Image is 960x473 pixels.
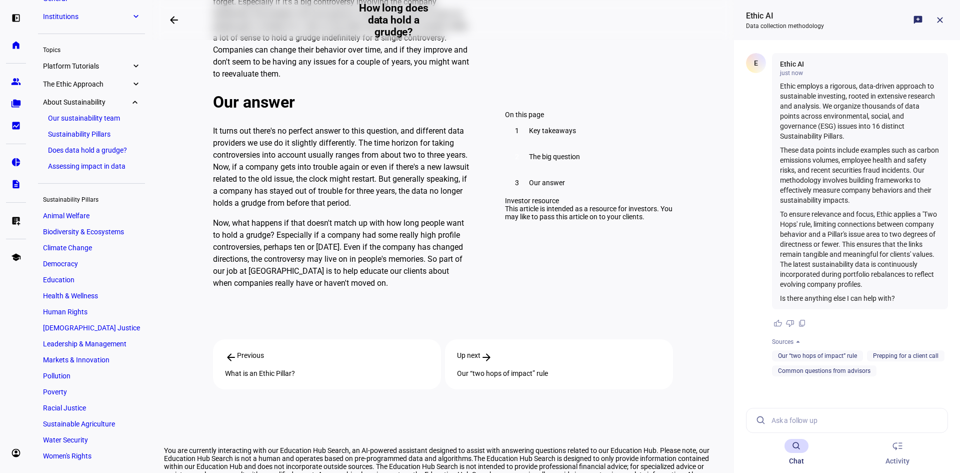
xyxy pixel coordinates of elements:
span: Poverty [43,388,67,396]
span: arrow_drop_up [793,337,802,346]
span: Up next [457,351,480,363]
a: group [6,72,26,92]
eth-mat-symbol: description [11,179,21,189]
a: Biodiversity & Ecosystems [38,225,145,239]
md-primary-tab: Activity [847,432,948,472]
span: Key takeaways [529,126,576,134]
span: Institutions [43,13,131,21]
a: Pollution [38,369,145,383]
mat-icon: arrow_back [225,351,237,363]
eth-mat-symbol: school [11,252,21,262]
eth-mat-symbol: expand_more [131,97,140,107]
div: This article is intended as a resource for investors. You may like to pass this article on to you... [505,204,673,220]
div: Sustainability Pillars [38,192,145,206]
eth-mat-symbol: account_circle [11,448,21,458]
p: Now, what happens if that doesn't match up with how long people want to hold a grudge? Especially... [213,217,469,289]
a: Markets & Innovation [38,353,145,367]
eth-mat-symbol: expand_more [131,61,140,71]
span: Animal Welfare [43,212,89,220]
span: Racial Justice [43,404,86,412]
div: 1 [511,124,523,136]
a: Education [38,273,145,287]
a: pie_chart [6,152,26,172]
a: Sustainable Agriculture [38,417,145,431]
a: [DEMOGRAPHIC_DATA] Justice [38,321,145,335]
div: 2 [511,150,523,162]
a: Democracy [38,257,145,271]
a: Leadership & Management [38,337,145,351]
div: Investor resource [505,196,673,204]
a: Climate Change [38,241,145,255]
div: Sources [772,338,793,346]
span: Human Rights [43,308,87,316]
span: Education [43,276,74,284]
span: Markets & Innovation [43,356,109,364]
a: Racial Justice [38,401,145,415]
eth-mat-symbol: left_panel_open [11,13,21,23]
span: Democracy [43,260,78,268]
md-primary-tab: Chat [746,432,847,472]
eth-mat-symbol: expand_more [131,79,140,89]
a: Poverty [38,385,145,399]
div: Data collection methodology [746,22,824,30]
span: The big question [529,152,580,160]
span: Health & Wellness [43,292,98,300]
eth-mat-symbol: bid_landscape [11,121,21,131]
eth-mat-symbol: folder_copy [11,99,21,109]
span: Women's Rights [43,452,91,460]
a: Water Security [38,433,145,447]
span: The Ethic Approach [43,80,131,88]
mat-icon: arrow_backwards [168,14,180,26]
span: Leadership & Management [43,340,126,348]
a: Assessing impact in data [43,159,140,173]
a: Women's Rights [38,449,145,463]
mat-icon: arrow_forward [480,351,492,363]
div: Ethic AI [746,10,824,22]
a: Does data hold a grudge? [43,143,140,157]
div: Our “two hops of impact” rule [457,369,661,377]
a: Animal Welfare [38,209,145,223]
span: E [754,59,758,67]
eth-mat-symbol: pie_chart [11,157,21,167]
div: Topics [38,42,145,56]
eth-mat-symbol: group [11,77,21,87]
span: Our answer [529,178,565,186]
a: description [6,174,26,194]
span: Biodiversity & Ecosystems [43,228,124,236]
input: Ask a follow up [771,408,939,432]
a: Common questions from advisors [778,367,870,374]
h2: Our answer [213,92,469,112]
span: Pollution [43,372,70,380]
p: To ensure relevance and focus, Ethic applies a 'Two Hops' rule, limiting connections between comp... [780,209,940,289]
eth-mat-symbol: expand_more [131,12,140,22]
a: Our sustainability team [43,111,140,125]
a: Human Rights [38,305,145,319]
a: home [6,35,26,55]
span: Sustainable Agriculture [43,420,115,428]
p: It turns out there's no perfect answer to this question, and different data providers we use do i... [213,125,469,209]
span: Platform Tutorials [43,62,131,70]
span: Climate Change [43,244,92,252]
div: What is an Ethic Pillar? [225,369,429,377]
a: Our “two hops of impact” rule [778,352,857,359]
p: Is there anything else I can help with? [780,293,940,303]
a: Sustainability Pillars [43,127,140,141]
span: Water Security [43,436,88,444]
p: Ethic employs a rigorous, data-driven approach to sustainable investing, rooted in extensive rese... [780,81,940,141]
div: just now [780,69,940,77]
a: folder_copy [6,94,26,114]
eth-mat-symbol: list_alt_add [11,216,21,226]
span: [DEMOGRAPHIC_DATA] Justice [43,324,140,332]
h2: How long does data hold a grudge? [350,2,437,38]
div: 3 [511,176,523,188]
span: Previous [237,351,264,363]
a: Institutionsexpand_more [38,10,145,24]
div: Ethic AI [780,59,940,69]
span: low_priority [891,440,903,452]
div: On this page [505,110,673,118]
a: Health & Wellness [38,289,145,303]
a: bid_landscape [6,116,26,136]
p: These data points include examples such as carbon emissions volumes, employee health and safety r... [780,145,940,205]
a: Prepping for a client call [873,352,938,359]
eth-mat-symbol: home [11,40,21,50]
